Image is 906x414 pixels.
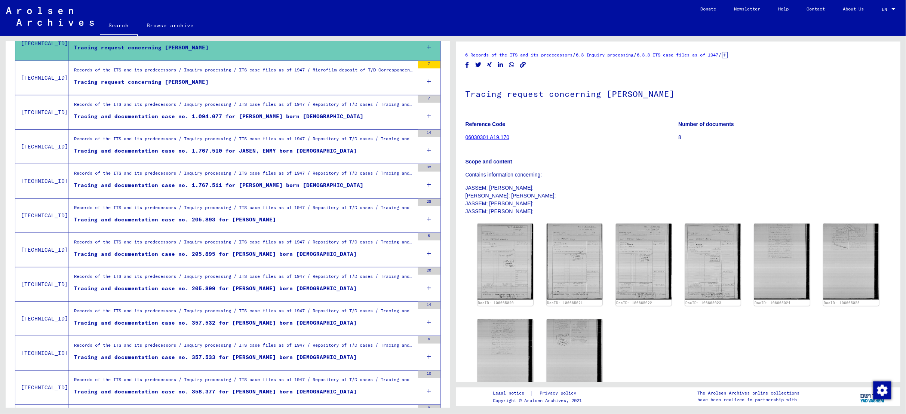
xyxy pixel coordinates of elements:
a: Legal notice [493,389,531,397]
div: Tracing and documentation case no. 357.532 for [PERSON_NAME] born [DEMOGRAPHIC_DATA] [74,319,357,327]
div: Tracing and documentation case no. 358.377 for [PERSON_NAME] born [DEMOGRAPHIC_DATA] [74,388,357,396]
div: Tracing and documentation case no. 1.094.077 for [PERSON_NAME] born [DEMOGRAPHIC_DATA] [74,113,363,120]
td: [TECHNICAL_ID] [15,129,68,164]
td: [TECHNICAL_ID] [15,267,68,301]
div: Tracing request concerning [PERSON_NAME] [74,78,209,86]
div: 32 [418,164,440,172]
b: Reference Code [466,121,506,127]
div: 5 [418,233,440,240]
td: [TECHNICAL_ID] [15,336,68,370]
div: 14 [418,130,440,137]
td: [TECHNICAL_ID] [15,164,68,198]
img: 001.jpg [754,224,810,300]
img: 001.jpg [547,224,602,300]
div: Records of the ITS and its predecessors / Inquiry processing / ITS case files as of 1947 / Microf... [74,67,414,77]
div: 14 [418,302,440,309]
td: [TECHNICAL_ID] [15,233,68,267]
span: / [573,51,576,58]
b: Scope and content [466,159,512,165]
div: 28 [418,199,440,206]
button: Share on Twitter [475,60,482,70]
a: Search [100,16,138,36]
p: The Arolsen Archives online collections [698,390,800,396]
td: [TECHNICAL_ID] [15,61,68,95]
p: JASSEM; [PERSON_NAME]; [PERSON_NAME]; [PERSON_NAME]; JASSEM; [PERSON_NAME]; JASSEM; [PERSON_NAME]; [466,184,891,215]
a: DocID: 106665024 [755,301,790,305]
a: 6 Records of the ITS and its predecessors [466,52,573,58]
td: [TECHNICAL_ID] [15,26,68,61]
td: [TECHNICAL_ID] [15,370,68,405]
div: Records of the ITS and its predecessors / Inquiry processing / ITS case files as of 1947 / Reposi... [74,170,414,180]
p: Contains information concerning: [466,171,891,179]
div: 10 [418,371,440,378]
img: 001.jpg [823,224,879,300]
div: Records of the ITS and its predecessors / Inquiry processing / ITS case files as of 1947 / Reposi... [74,273,414,283]
div: 9 [418,405,440,413]
div: Records of the ITS and its predecessors / Inquiry processing / ITS case files as of 1947 / Reposi... [74,101,414,111]
a: DocID: 106665021 [547,301,583,305]
button: Share on WhatsApp [508,60,516,70]
a: DocID: 106665023 [685,301,721,305]
a: 6.3 Inquiry processing [576,52,634,58]
p: Copyright © Arolsen Archives, 2021 [493,397,586,404]
div: Tracing and documentation case no. 205.893 for [PERSON_NAME] [74,216,276,224]
td: [TECHNICAL_ID] [15,198,68,233]
div: Tracing and documentation case no. 1.767.511 for [PERSON_NAME] born [DEMOGRAPHIC_DATA] [74,181,363,189]
div: Records of the ITS and its predecessors / Inquiry processing / ITS case files as of 1947 / Reposi... [74,135,414,146]
img: 001.jpg [685,224,741,300]
a: Browse archive [138,16,203,34]
span: / [719,51,722,58]
b: Number of documents [678,121,734,127]
span: / [634,51,637,58]
div: Tracing request concerning [PERSON_NAME] [74,44,209,52]
span: EN [882,7,890,12]
button: Share on LinkedIn [497,60,504,70]
div: Tracing and documentation case no. 205.895 for [PERSON_NAME] born [DEMOGRAPHIC_DATA] [74,250,357,258]
div: Tracing and documentation case no. 1.767.510 for JASEN, EMMY born [DEMOGRAPHIC_DATA] [74,147,357,155]
img: Change consent [873,381,891,399]
img: yv_logo.png [859,387,887,406]
div: 20 [418,267,440,275]
div: Records of the ITS and its predecessors / Inquiry processing / ITS case files as of 1947 / Reposi... [74,376,414,387]
a: DocID: 106665020 [478,301,514,305]
a: DocID: 106665025 [824,301,860,305]
img: 001.jpg [616,224,672,300]
button: Share on Facebook [463,60,471,70]
td: [TECHNICAL_ID] [15,95,68,129]
p: have been realized in partnership with [698,396,800,403]
div: Records of the ITS and its predecessors / Inquiry processing / ITS case files as of 1947 / Reposi... [74,307,414,318]
div: 6 [418,336,440,344]
img: 001.jpg [547,319,602,395]
div: Tracing and documentation case no. 205.899 for [PERSON_NAME] born [DEMOGRAPHIC_DATA] [74,285,357,292]
div: Records of the ITS and its predecessors / Inquiry processing / ITS case files as of 1947 / Reposi... [74,239,414,249]
td: [TECHNICAL_ID] [15,301,68,336]
img: 001.jpg [477,319,533,395]
button: Copy link [519,60,527,70]
img: Arolsen_neg.svg [6,7,94,26]
a: Privacy policy [534,389,586,397]
div: 7 [418,95,440,103]
img: 001.jpg [477,224,533,300]
div: Records of the ITS and its predecessors / Inquiry processing / ITS case files as of 1947 / Reposi... [74,342,414,352]
a: DocID: 106665022 [616,301,652,305]
button: Share on Xing [486,60,494,70]
div: 7 [418,61,440,68]
a: 06030301 A19.170 [466,134,510,140]
h1: Tracing request concerning [PERSON_NAME] [466,77,891,110]
div: | [493,389,586,397]
div: Tracing and documentation case no. 357.533 for [PERSON_NAME] born [DEMOGRAPHIC_DATA] [74,353,357,361]
p: 8 [678,134,891,141]
a: 6.3.3 ITS case files as of 1947 [637,52,719,58]
div: Records of the ITS and its predecessors / Inquiry processing / ITS case files as of 1947 / Reposi... [74,204,414,215]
